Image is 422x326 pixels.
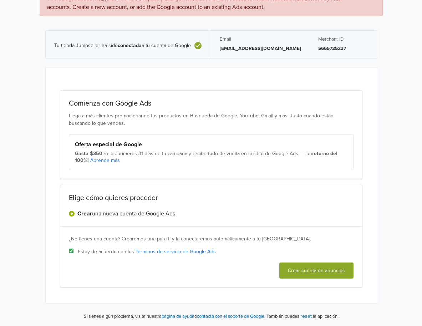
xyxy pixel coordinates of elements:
[318,36,368,42] h5: Merchant ID
[318,45,368,52] p: 5665725237
[279,263,354,279] button: Crear cuenta de anuncios
[69,112,354,127] p: Llega a más clientes promocionando tus productos en Búsqueda de Google, YouTube, Gmail y más. Jus...
[75,141,142,148] strong: Oferta especial de Google
[75,151,88,157] strong: Gasta
[69,249,73,253] input: Estoy de acuerdo con los Términos de servicio de Google Ads
[78,248,216,255] span: Estoy de acuerdo con los
[265,312,339,320] p: También puedes la aplicación.
[69,235,354,243] div: ¿No tienes una cuenta? Crearemos una para ti y la conectaremos automáticamente a tu [GEOGRAPHIC_D...
[69,194,354,202] h2: Elige cómo quieres proceder
[75,150,347,164] div: en los primeros 31 días de tu campaña y recibe todo de vuelta en crédito de Google Ads — ¡un
[197,314,264,319] a: contacta con el soporte de Google
[162,314,194,319] a: página de ayuda
[90,151,102,157] strong: $350
[136,249,216,255] a: Términos de servicio de Google Ads
[118,42,142,49] b: conectada
[300,312,312,320] button: reset
[77,209,175,218] label: una nueva cuenta de Google Ads
[90,157,120,163] a: Aprende más
[54,43,191,49] span: Tu tienda Jumpseller ha sido a tu cuenta de Google
[69,99,354,108] h2: Comienza con Google Ads
[84,313,265,320] p: Si tienes algún problema, visita nuestra o .
[77,210,92,217] strong: Crear
[220,36,301,42] h5: Email
[220,45,301,52] p: [EMAIL_ADDRESS][DOMAIN_NAME]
